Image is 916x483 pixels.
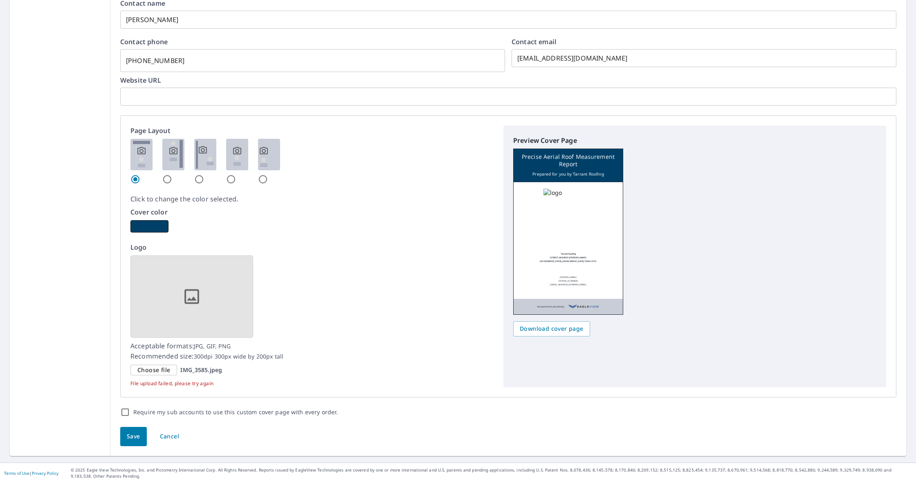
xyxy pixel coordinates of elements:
[130,194,494,204] p: Click to change the color selected.
[540,260,596,263] p: [GEOGRAPHIC_DATA], [GEOGRAPHIC_DATA] 75044-2391
[130,380,494,387] p: File upload failed, please try again
[133,407,338,417] label: Require my sub accounts to use this custom cover page with every order.
[71,467,912,479] p: © 2025 Eagle View Technologies, Inc. and Pictometry International Corp. All Rights Reserved. Repo...
[120,77,896,84] label: Website URL
[120,38,505,45] label: Contact phone
[160,431,179,442] span: Cancel
[518,153,619,168] p: Precise Aerial Roof Measurement Report
[537,303,564,310] p: Measurements provided by
[153,427,186,446] button: Cancel
[137,365,170,375] span: Choose file
[4,470,29,476] a: Terms of Use
[258,139,280,170] img: 5
[127,431,140,442] span: Save
[513,135,876,145] p: Preview Cover Page
[559,279,578,283] p: [PHONE_NUMBER]
[120,427,147,446] button: Save
[512,38,896,45] label: Contact email
[550,256,586,260] p: [STREET_ADDRESS][PERSON_NAME]
[520,324,584,334] span: Download cover page
[130,242,494,252] p: Logo
[130,139,153,170] img: 1
[4,471,58,476] p: |
[130,255,253,338] img: logo
[194,139,216,170] img: 3
[32,470,58,476] a: Privacy Policy
[543,189,562,197] img: logo
[130,126,494,135] p: Page Layout
[130,365,177,376] div: Choose file
[560,275,577,279] p: [PERSON_NAME]
[532,170,604,178] p: Prepared for you by Tarrant Roofing
[561,252,576,256] p: Tarrant Roofing
[180,366,222,374] p: IMG_3585.jpeg
[513,321,590,336] button: Download cover page
[194,342,231,350] span: JPG, GIF, PNG
[130,341,494,361] p: Acceptable formats: Recommended size:
[568,303,599,310] img: EV Logo
[550,283,586,287] p: [EMAIL_ADDRESS][DOMAIN_NAME]
[130,207,494,217] p: Cover color
[194,352,284,360] span: 300dpi 300px wide by 200px tall
[162,139,184,170] img: 2
[226,139,248,170] img: 4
